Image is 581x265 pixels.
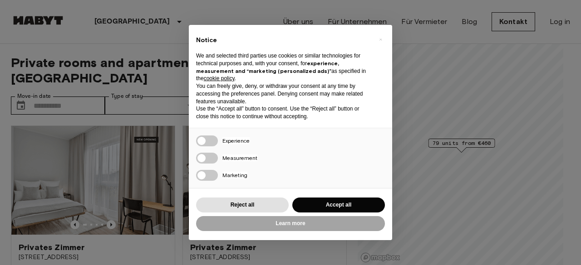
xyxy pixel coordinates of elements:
[292,198,385,212] button: Accept all
[222,137,250,144] span: Experience
[196,36,370,45] h2: Notice
[196,105,370,120] p: Use the “Accept all” button to consent. Use the “Reject all” button or close this notice to conti...
[196,216,385,231] button: Learn more
[373,32,388,47] button: Close this notice
[222,172,247,178] span: Marketing
[222,154,257,161] span: Measurement
[196,52,370,82] p: We and selected third parties use cookies or similar technologies for technical purposes and, wit...
[196,60,339,74] strong: experience, measurement and “marketing (personalized ads)”
[196,198,289,212] button: Reject all
[379,34,382,45] span: ×
[196,82,370,105] p: You can freely give, deny, or withdraw your consent at any time by accessing the preferences pane...
[204,75,235,82] a: cookie policy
